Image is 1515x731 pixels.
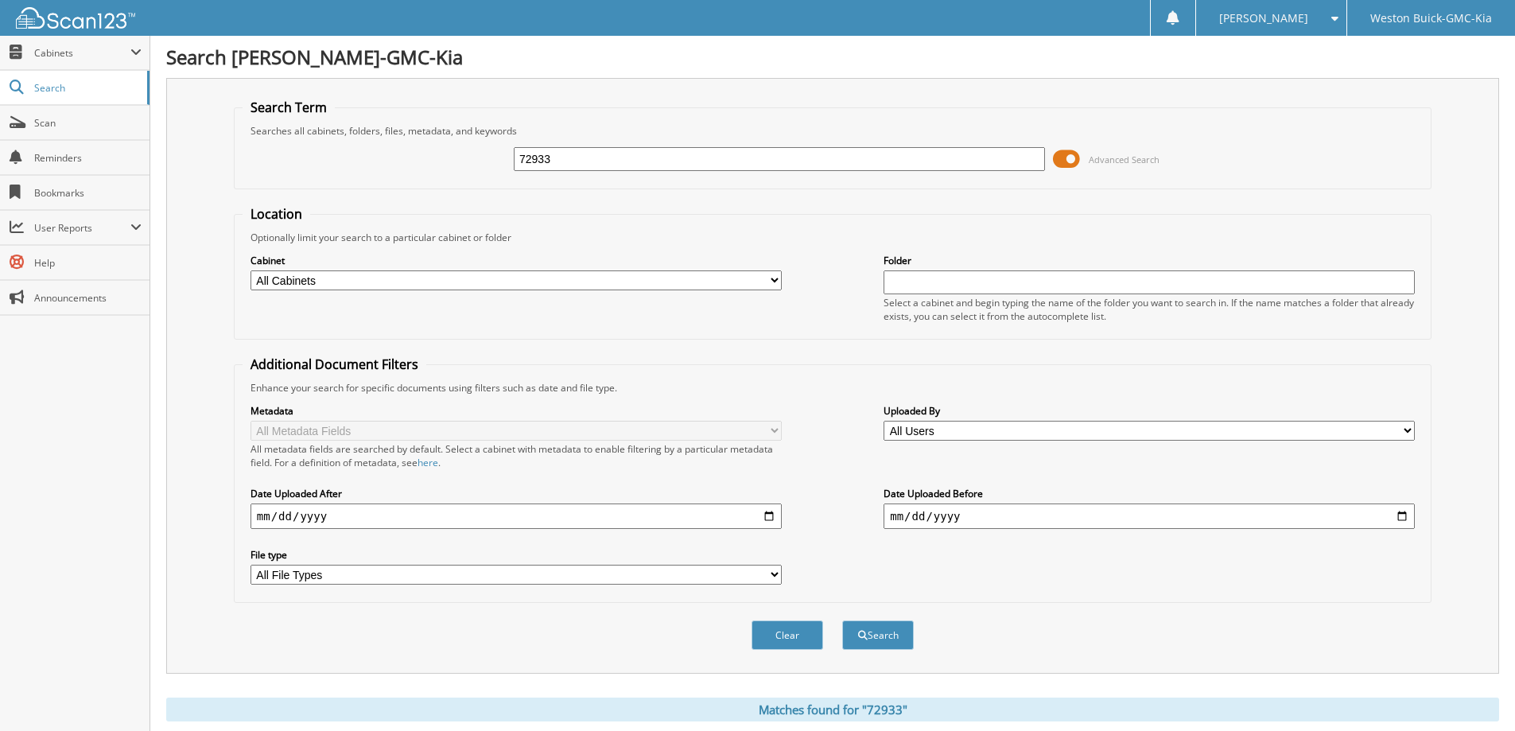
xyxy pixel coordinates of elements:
[752,620,823,650] button: Clear
[884,487,1415,500] label: Date Uploaded Before
[842,620,914,650] button: Search
[16,7,135,29] img: scan123-logo-white.svg
[251,487,782,500] label: Date Uploaded After
[34,46,130,60] span: Cabinets
[34,291,142,305] span: Announcements
[243,124,1423,138] div: Searches all cabinets, folders, files, metadata, and keywords
[243,99,335,116] legend: Search Term
[243,356,426,373] legend: Additional Document Filters
[1370,14,1492,23] span: Weston Buick-GMC-Kia
[243,381,1423,395] div: Enhance your search for specific documents using filters such as date and file type.
[251,254,782,267] label: Cabinet
[34,186,142,200] span: Bookmarks
[243,205,310,223] legend: Location
[34,221,130,235] span: User Reports
[34,256,142,270] span: Help
[418,456,438,469] a: here
[34,151,142,165] span: Reminders
[34,116,142,130] span: Scan
[251,548,782,562] label: File type
[34,81,139,95] span: Search
[884,404,1415,418] label: Uploaded By
[1089,154,1160,165] span: Advanced Search
[884,504,1415,529] input: end
[243,231,1423,244] div: Optionally limit your search to a particular cabinet or folder
[884,296,1415,323] div: Select a cabinet and begin typing the name of the folder you want to search in. If the name match...
[166,44,1499,70] h1: Search [PERSON_NAME]-GMC-Kia
[251,504,782,529] input: start
[1219,14,1308,23] span: [PERSON_NAME]
[166,698,1499,721] div: Matches found for "72933"
[884,254,1415,267] label: Folder
[251,404,782,418] label: Metadata
[251,442,782,469] div: All metadata fields are searched by default. Select a cabinet with metadata to enable filtering b...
